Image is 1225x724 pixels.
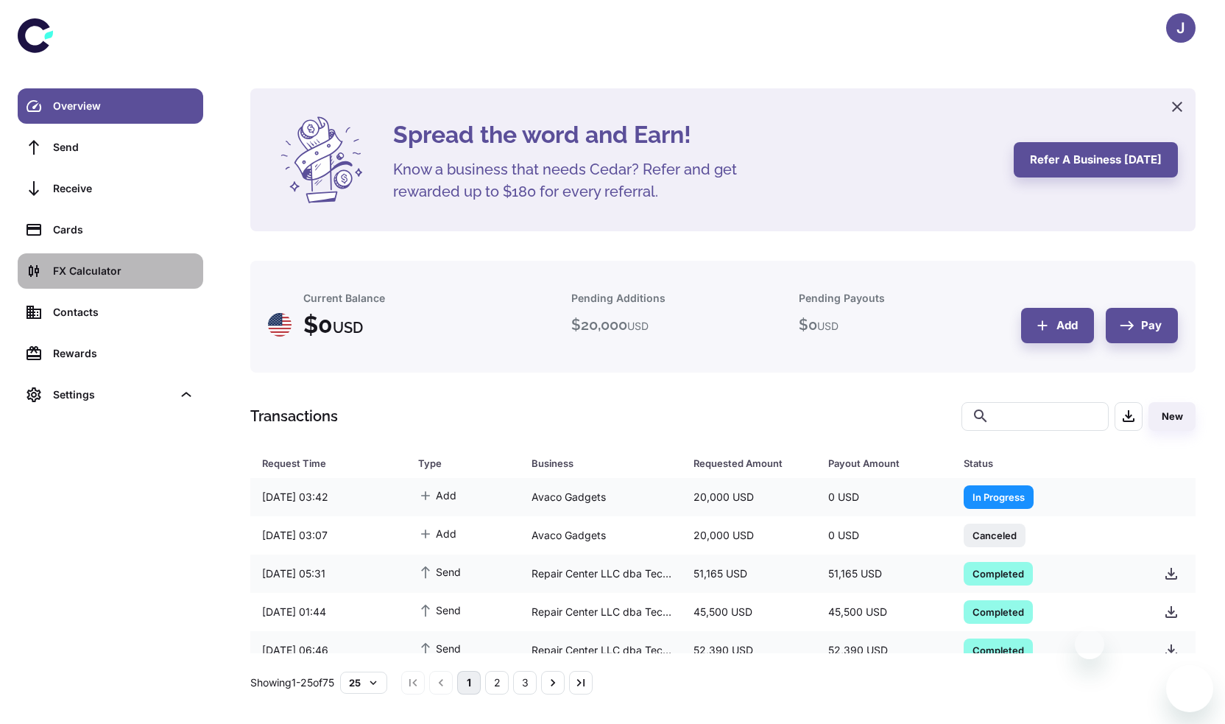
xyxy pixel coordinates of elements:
button: Go to page 2 [485,671,509,695]
div: Type [418,453,495,474]
div: [DATE] 03:42 [250,483,406,511]
div: 52,390 USD [816,636,951,664]
span: Request Time [262,453,400,474]
span: Completed [964,604,1033,619]
div: Payout Amount [828,453,926,474]
div: 51,165 USD [816,560,951,588]
h5: $ 20,000 [571,314,649,336]
div: 45,500 USD [682,598,816,626]
button: Go to last page [569,671,593,695]
a: Send [18,130,203,165]
h6: Pending Payouts [799,290,885,306]
div: [DATE] 03:07 [250,521,406,549]
span: Canceled [964,527,1025,542]
span: USD [817,320,839,332]
span: Add [418,525,456,541]
iframe: Button to launch messaging window [1166,665,1213,712]
h6: Pending Additions [571,290,666,306]
div: Send [53,139,194,155]
div: 52,390 USD [682,636,816,664]
p: Showing 1-25 of 75 [250,675,334,691]
span: Add [418,487,456,503]
span: Payout Amount [828,453,945,474]
div: [DATE] 05:31 [250,560,406,588]
span: USD [627,320,649,332]
span: Completed [964,566,1033,580]
div: Request Time [262,453,381,474]
span: Requested Amount [693,453,811,474]
button: Add [1021,308,1094,343]
div: 0 USD [816,521,951,549]
div: 51,165 USD [682,560,816,588]
a: Cards [18,212,203,247]
div: Overview [53,98,194,114]
div: [DATE] 01:44 [250,598,406,626]
div: Rewards [53,345,194,362]
div: Status [964,453,1116,474]
button: Go to next page [541,671,565,695]
button: page 1 [457,671,481,695]
h1: Transactions [250,405,338,427]
span: Type [418,453,514,474]
div: Settings [53,387,172,403]
div: Receive [53,180,194,197]
span: Send [418,602,461,618]
button: Refer a business [DATE] [1014,142,1178,178]
div: Settings [18,377,203,412]
a: Rewards [18,336,203,371]
span: USD [333,319,363,337]
a: Overview [18,88,203,124]
a: FX Calculator [18,253,203,289]
span: Completed [964,642,1033,657]
button: Go to page 3 [513,671,537,695]
nav: pagination navigation [399,671,595,695]
h6: Current Balance [303,290,385,306]
h4: Spread the word and Earn! [393,117,996,152]
div: FX Calculator [53,263,194,279]
h5: Know a business that needs Cedar? Refer and get rewarded up to $180 for every referral. [393,158,761,203]
span: Send [418,563,461,580]
div: [DATE] 06:46 [250,636,406,664]
div: Repair Center LLC dba Tech defenders [520,636,682,664]
div: 45,500 USD [816,598,951,626]
span: In Progress [964,489,1034,504]
div: Contacts [53,304,194,320]
iframe: Close message [1075,630,1104,659]
div: Avaco Gadgets [520,521,682,549]
h4: $ 0 [303,307,363,342]
div: Repair Center LLC dba Tech defenders [520,560,682,588]
div: Repair Center LLC dba Tech defenders [520,598,682,626]
a: Contacts [18,295,203,330]
button: New [1148,402,1196,431]
div: Avaco Gadgets [520,483,682,511]
div: 0 USD [816,483,951,511]
a: Receive [18,171,203,206]
span: Send [418,640,461,656]
div: 20,000 USD [682,483,816,511]
div: 20,000 USD [682,521,816,549]
h5: $ 0 [799,314,839,336]
button: J [1166,13,1196,43]
span: Status [964,453,1135,474]
button: Pay [1106,308,1178,343]
div: Cards [53,222,194,238]
div: Requested Amount [693,453,791,474]
button: 25 [340,672,387,694]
